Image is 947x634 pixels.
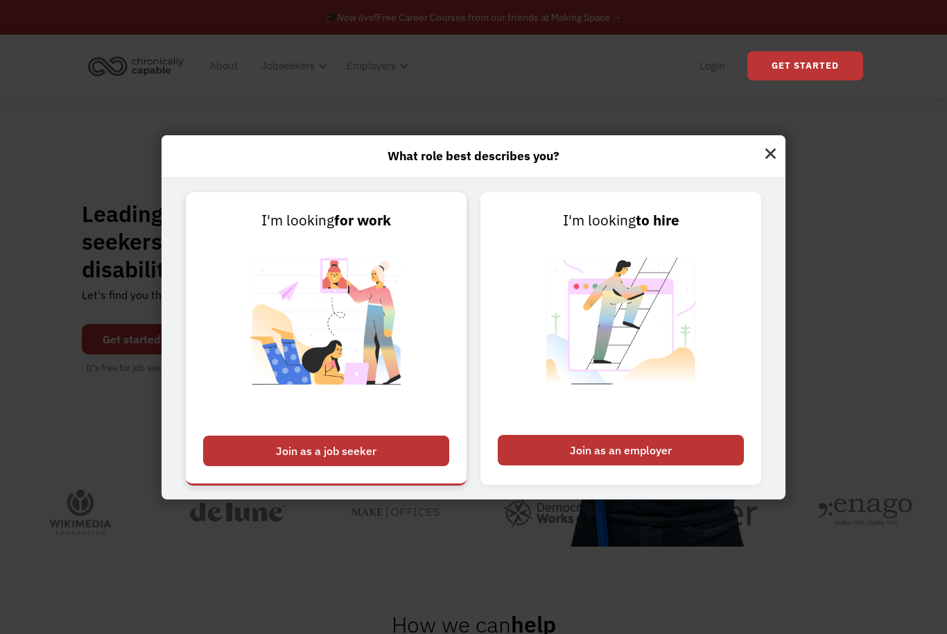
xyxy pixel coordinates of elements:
[388,148,559,164] strong: What role best describes you?
[203,436,449,466] div: Join as a job seeker
[498,209,744,232] div: I'm looking
[636,211,679,230] strong: to hire
[84,51,194,81] a: home
[347,58,396,74] div: Employers
[261,58,315,74] div: Jobseekers
[240,232,412,428] img: Chronically Capable Personalized Job Matching
[747,51,863,80] a: Get Started
[201,44,246,88] a: About
[186,192,467,485] a: I'm lookingfor workJoin as a job seeker
[334,211,391,230] strong: for work
[338,44,412,88] div: Employers
[84,51,188,81] img: Chronically Capable logo
[480,192,761,485] a: I'm lookingto hireJoin as an employer
[691,44,733,88] a: Login
[253,44,331,88] div: Jobseekers
[203,209,449,232] div: I'm looking
[498,435,744,465] div: Join as an employer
